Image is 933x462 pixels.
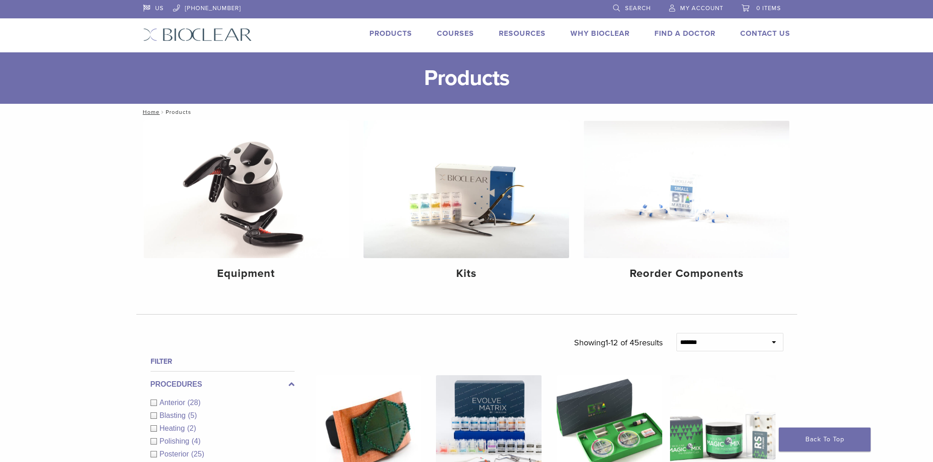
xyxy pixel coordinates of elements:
[625,5,651,12] span: Search
[584,121,789,288] a: Reorder Components
[140,109,160,115] a: Home
[144,121,349,258] img: Equipment
[740,29,790,38] a: Contact Us
[591,265,782,282] h4: Reorder Components
[160,437,192,445] span: Polishing
[160,424,187,432] span: Heating
[188,399,201,406] span: (28)
[570,29,630,38] a: Why Bioclear
[437,29,474,38] a: Courses
[779,428,871,451] a: Back To Top
[151,379,295,390] label: Procedures
[756,5,781,12] span: 0 items
[151,356,295,367] h4: Filter
[363,121,569,288] a: Kits
[191,450,204,458] span: (25)
[160,450,191,458] span: Posterior
[188,411,197,419] span: (5)
[191,437,201,445] span: (4)
[363,121,569,258] img: Kits
[136,104,797,120] nav: Products
[499,29,546,38] a: Resources
[187,424,196,432] span: (2)
[605,338,639,348] span: 1-12 of 45
[369,29,412,38] a: Products
[160,411,188,419] span: Blasting
[144,121,349,288] a: Equipment
[680,5,723,12] span: My Account
[371,265,562,282] h4: Kits
[151,265,342,282] h4: Equipment
[160,399,188,406] span: Anterior
[143,28,252,41] img: Bioclear
[160,110,166,114] span: /
[584,121,789,258] img: Reorder Components
[654,29,715,38] a: Find A Doctor
[574,333,663,352] p: Showing results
